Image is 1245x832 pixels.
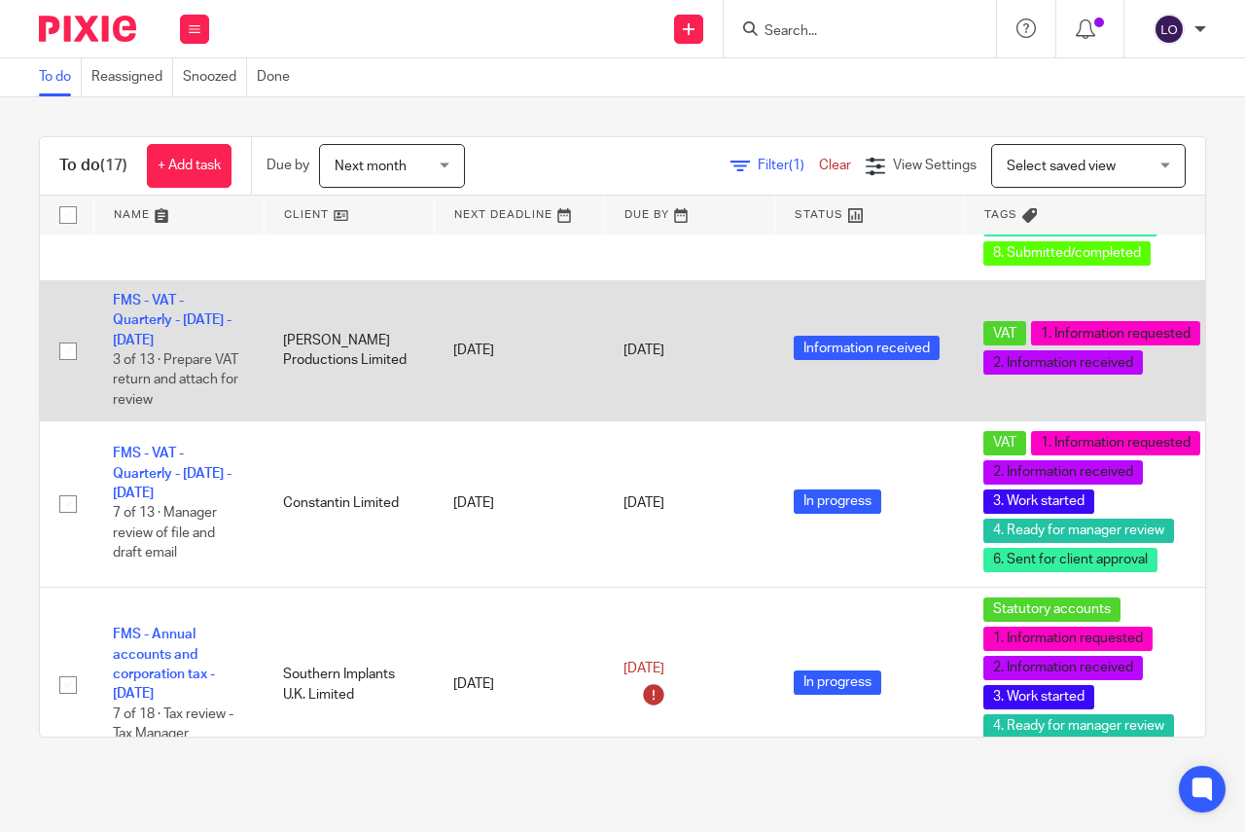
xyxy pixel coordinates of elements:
[1031,321,1200,345] span: 1. Information requested
[983,489,1094,514] span: 3. Work started
[183,58,247,96] a: Snoozed
[819,159,851,172] a: Clear
[257,58,300,96] a: Done
[264,587,434,782] td: Southern Implants U.K. Limited
[434,587,604,782] td: [DATE]
[983,460,1143,485] span: 2. Information received
[983,597,1120,622] span: Statutory accounts
[789,159,804,172] span: (1)
[113,353,238,407] span: 3 of 13 · Prepare VAT return and attach for review
[983,519,1174,543] span: 4. Ready for manager review
[1007,160,1116,173] span: Select saved view
[1154,14,1185,45] img: svg%3E
[91,58,173,96] a: Reassigned
[335,160,407,173] span: Next month
[763,23,938,41] input: Search
[794,336,940,360] span: Information received
[434,280,604,420] td: [DATE]
[1031,431,1200,455] span: 1. Information requested
[983,321,1026,345] span: VAT
[983,627,1153,651] span: 1. Information requested
[983,685,1094,709] span: 3. Work started
[983,714,1174,739] span: 4. Ready for manager review
[267,156,309,175] p: Due by
[983,350,1143,375] span: 2. Information received
[623,344,664,357] span: [DATE]
[264,280,434,420] td: [PERSON_NAME] Productions Limited
[984,209,1017,220] span: Tags
[983,656,1143,680] span: 2. Information received
[794,670,881,695] span: In progress
[113,707,233,742] span: 7 of 18 · Tax review - Tax Manager
[113,447,231,500] a: FMS - VAT - Quarterly - [DATE] - [DATE]
[758,159,819,172] span: Filter
[264,420,434,587] td: Constantin Limited
[623,497,664,511] span: [DATE]
[623,663,664,676] span: [DATE]
[39,16,136,42] img: Pixie
[113,628,215,701] a: FMS - Annual accounts and corporation tax - [DATE]
[434,420,604,587] td: [DATE]
[113,294,231,347] a: FMS - VAT - Quarterly - [DATE] - [DATE]
[59,156,127,176] h1: To do
[100,158,127,173] span: (17)
[39,58,82,96] a: To do
[893,159,977,172] span: View Settings
[794,489,881,514] span: In progress
[147,144,231,188] a: + Add task
[113,507,217,561] span: 7 of 13 · Manager review of file and draft email
[983,548,1157,572] span: 6. Sent for client approval
[983,241,1151,266] span: 8. Submitted/completed
[983,431,1026,455] span: VAT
